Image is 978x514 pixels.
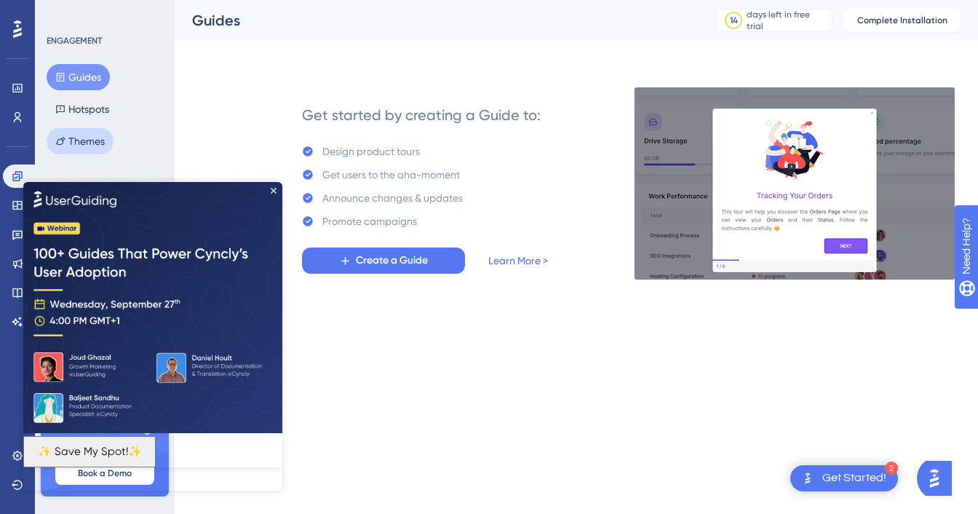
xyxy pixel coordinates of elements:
button: Hotspots [47,96,118,122]
div: Open Get Started! checklist, remaining modules: 2 [790,465,898,491]
div: Get started by creating a Guide to: [302,105,541,125]
img: 21a29cd0e06a8f1d91b8bced9f6e1c06.gif [634,87,955,280]
span: Create a Guide [356,252,428,269]
button: Complete Installation [844,9,961,32]
div: ENGAGEMENT [47,35,102,47]
div: Get Started! [822,470,886,486]
img: launcher-image-alternative-text [799,470,816,487]
button: Guides [47,64,110,90]
div: 2 [885,462,898,475]
button: Themes [47,128,114,154]
div: Promote campaigns [322,213,417,230]
div: Announce changes & updates [322,189,463,207]
a: Learn More > [488,252,548,269]
div: Get users to the aha-moment [322,166,460,183]
iframe: UserGuiding AI Assistant Launcher [917,456,961,500]
div: days left in free trial [747,9,827,32]
div: Guides [192,10,680,31]
span: Complete Installation [857,15,947,26]
div: 14 [730,15,738,26]
span: Need Help? [34,4,91,21]
div: Design product tours [322,143,420,160]
div: Close Preview [247,6,253,12]
button: Create a Guide [302,248,465,274]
